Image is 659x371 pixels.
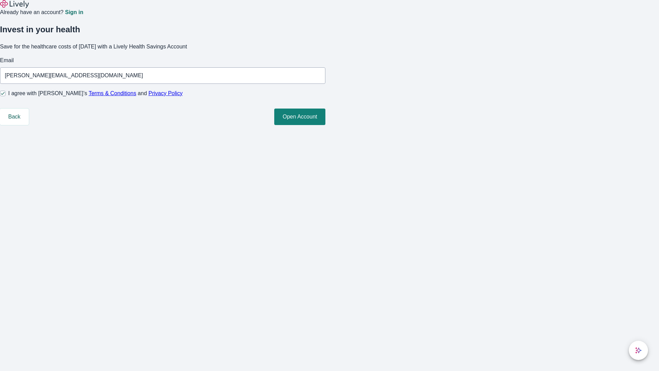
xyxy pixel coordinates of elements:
a: Privacy Policy [149,90,183,96]
button: Open Account [274,109,325,125]
span: I agree with [PERSON_NAME]’s and [8,89,183,98]
a: Terms & Conditions [89,90,136,96]
a: Sign in [65,10,83,15]
svg: Lively AI Assistant [635,347,642,354]
button: chat [629,341,648,360]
